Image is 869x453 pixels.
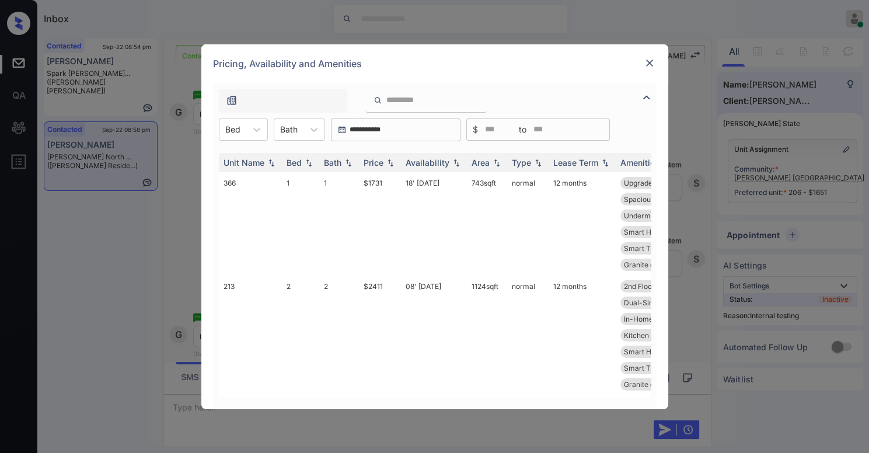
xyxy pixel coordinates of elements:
[359,172,401,276] td: $1731
[512,158,531,168] div: Type
[343,158,354,166] img: sorting
[624,282,655,291] span: 2nd Floor
[624,331,678,340] span: Kitchen Island/...
[624,315,687,323] span: In-Home Washer ...
[364,158,383,168] div: Price
[282,172,319,276] td: 1
[491,158,502,166] img: sorting
[624,179,670,187] span: Upgrades: 1x1
[467,276,507,395] td: 1124 sqft
[467,172,507,276] td: 743 sqft
[624,380,680,389] span: Granite counter...
[624,364,687,372] span: Smart Thermosta...
[507,276,549,395] td: normal
[219,172,282,276] td: 366
[549,276,616,395] td: 12 months
[224,158,264,168] div: Unit Name
[624,298,685,307] span: Dual-Sink Maste...
[319,172,359,276] td: 1
[385,158,396,166] img: sorting
[624,211,682,220] span: Undermount Sink
[266,158,277,166] img: sorting
[287,158,302,168] div: Bed
[324,158,341,168] div: Bath
[549,172,616,276] td: 12 months
[472,158,490,168] div: Area
[473,123,478,136] span: $
[219,276,282,395] td: 213
[226,95,238,106] img: icon-zuma
[624,228,684,236] span: Smart Home Lock
[406,158,449,168] div: Availability
[644,57,655,69] img: close
[359,276,401,395] td: $2411
[451,158,462,166] img: sorting
[624,260,680,269] span: Granite counter...
[201,44,668,83] div: Pricing, Availability and Amenities
[401,172,467,276] td: 18' [DATE]
[624,195,677,204] span: Spacious Closet
[532,158,544,166] img: sorting
[374,95,382,106] img: icon-zuma
[303,158,315,166] img: sorting
[624,244,687,253] span: Smart Thermosta...
[599,158,611,166] img: sorting
[624,347,684,356] span: Smart Home Lock
[640,90,654,104] img: icon-zuma
[519,123,526,136] span: to
[401,276,467,395] td: 08' [DATE]
[507,172,549,276] td: normal
[319,276,359,395] td: 2
[553,158,598,168] div: Lease Term
[282,276,319,395] td: 2
[620,158,659,168] div: Amenities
